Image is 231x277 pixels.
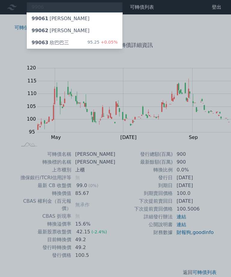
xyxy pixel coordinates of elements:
div: 欣巴巴三 [32,39,69,46]
a: 99063欣巴巴三 95.25+0.05% [27,37,122,49]
div: 95.25 [88,39,118,46]
span: 99061 [32,16,48,21]
div: [PERSON_NAME] [32,15,90,22]
a: 99062[PERSON_NAME] [27,25,122,37]
span: 99062 [32,28,48,33]
a: 99061[PERSON_NAME] [27,13,122,25]
span: +0.05% [100,40,118,45]
span: 99063 [32,40,48,45]
div: [PERSON_NAME] [32,27,90,34]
